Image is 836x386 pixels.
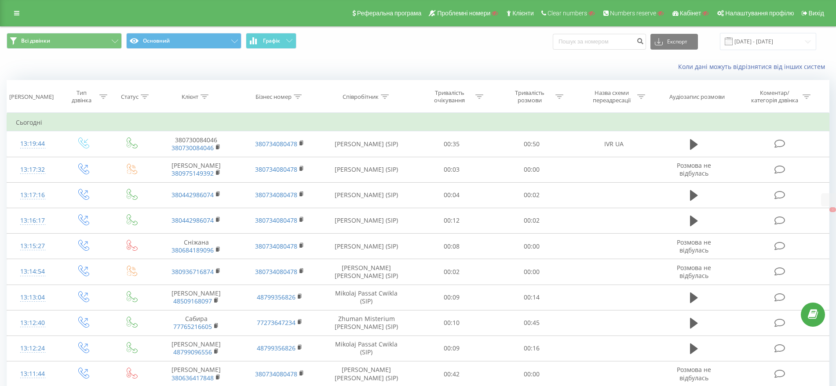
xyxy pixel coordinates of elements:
[154,285,238,310] td: [PERSON_NAME]
[255,140,297,148] a: 380734080478
[154,310,238,335] td: Сабира
[66,89,97,104] div: Тип дзвінка
[172,267,214,276] a: 380936716874
[172,216,214,224] a: 380442986074
[749,89,800,104] div: Коментар/категорія дзвінка
[725,10,794,17] span: Налаштування профілю
[809,10,824,17] span: Вихід
[677,161,711,177] span: Розмова не відбулась
[321,234,411,259] td: [PERSON_NAME] (SIP)
[257,318,296,327] a: 77273647234
[255,267,297,276] a: 380734080478
[610,10,656,17] span: Numbers reserve
[321,310,411,335] td: Zhuman Misterium [PERSON_NAME] (SIP)
[182,93,198,101] div: Клієнт
[154,335,238,361] td: [PERSON_NAME]
[512,10,534,17] span: Клієнти
[321,259,411,285] td: [PERSON_NAME] [PERSON_NAME] (SIP)
[343,93,379,101] div: Співробітник
[172,169,214,177] a: 380975149392
[121,93,139,101] div: Статус
[412,234,492,259] td: 00:08
[572,131,656,157] td: IVR UA
[173,348,212,356] a: 48799096556
[492,310,572,335] td: 00:45
[21,37,50,44] span: Всі дзвінки
[172,191,214,199] a: 380442986074
[7,114,829,131] td: Сьогодні
[426,89,473,104] div: Тривалість очікування
[16,263,49,280] div: 13:14:54
[16,212,49,229] div: 13:16:17
[321,131,411,157] td: [PERSON_NAME] (SIP)
[255,370,297,378] a: 380734080478
[677,238,711,254] span: Розмова не відбулась
[492,259,572,285] td: 00:00
[492,157,572,182] td: 00:00
[553,34,646,50] input: Пошук за номером
[669,93,725,101] div: Аудіозапис розмови
[172,246,214,254] a: 380684189096
[255,191,297,199] a: 380734080478
[16,161,49,178] div: 13:17:32
[7,33,122,49] button: Всі дзвінки
[412,182,492,208] td: 00:04
[412,310,492,335] td: 00:10
[16,289,49,306] div: 13:13:04
[172,144,214,152] a: 380730084046
[257,293,296,301] a: 48799356826
[548,10,587,17] span: Clear numbers
[256,93,292,101] div: Бізнес номер
[16,340,49,357] div: 13:12:24
[492,234,572,259] td: 00:00
[16,135,49,152] div: 13:19:44
[172,374,214,382] a: 380636417848
[16,365,49,382] div: 13:11:44
[492,335,572,361] td: 00:16
[357,10,422,17] span: Реферальна програма
[255,242,297,250] a: 380734080478
[677,365,711,382] span: Розмова не відбулась
[492,131,572,157] td: 00:50
[588,89,635,104] div: Назва схеми переадресації
[246,33,296,49] button: Графік
[412,285,492,310] td: 00:09
[255,165,297,173] a: 380734080478
[154,157,238,182] td: [PERSON_NAME]
[829,207,836,212] button: X
[154,131,238,157] td: 380730084046
[321,157,411,182] td: [PERSON_NAME] (SIP)
[321,285,411,310] td: Mikolaj Passat Cwikla (SIP)
[492,285,572,310] td: 00:14
[16,187,49,204] div: 13:17:16
[255,216,297,224] a: 380734080478
[16,238,49,255] div: 13:15:27
[680,10,701,17] span: Кабінет
[126,33,241,49] button: Основний
[412,131,492,157] td: 00:35
[492,182,572,208] td: 00:02
[16,314,49,332] div: 13:12:40
[321,208,411,233] td: [PERSON_NAME] (SIP)
[154,234,238,259] td: Сніжана
[257,344,296,352] a: 48799356826
[173,322,212,331] a: 77765216605
[677,263,711,280] span: Розмова не відбулась
[412,335,492,361] td: 00:09
[678,62,829,71] a: Коли дані можуть відрізнятися вiд інших систем
[263,38,280,44] span: Графік
[173,297,212,305] a: 48509168097
[492,208,572,233] td: 00:02
[412,157,492,182] td: 00:03
[321,335,411,361] td: Mikolaj Passat Cwikla (SIP)
[506,89,553,104] div: Тривалість розмови
[9,93,54,101] div: [PERSON_NAME]
[650,34,698,50] button: Експорт
[412,208,492,233] td: 00:12
[321,182,411,208] td: [PERSON_NAME] (SIP)
[412,259,492,285] td: 00:02
[437,10,490,17] span: Проблемні номери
